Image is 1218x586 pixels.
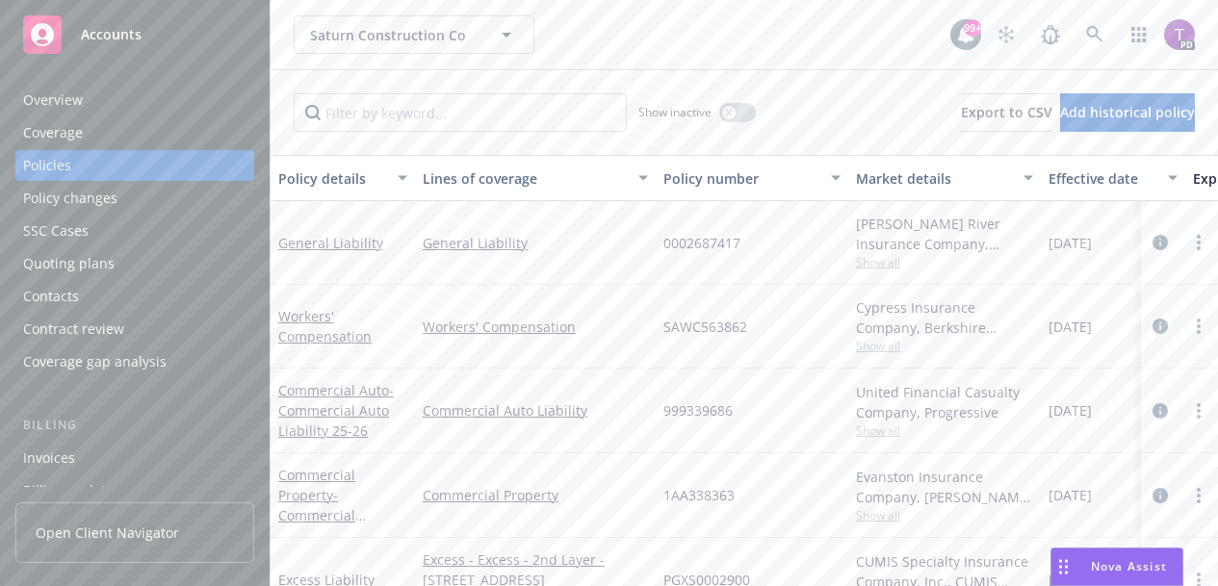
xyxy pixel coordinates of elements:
a: more [1187,315,1210,338]
span: - Commercial Property [278,486,366,545]
a: Invoices [15,443,254,473]
div: Policy number [663,168,819,189]
a: circleInformation [1149,315,1172,338]
div: Market details [856,168,1012,189]
div: Cypress Insurance Company, Berkshire Hathaway Homestate Companies (BHHC) [856,297,1033,338]
span: Accounts [81,27,142,42]
span: [DATE] [1049,233,1092,253]
button: Effective date [1041,155,1185,201]
a: more [1187,399,1210,422]
a: Commercial Auto Liability [423,400,648,420]
button: Lines of coverage [415,155,656,201]
div: Quoting plans [23,248,115,279]
a: Search [1075,15,1114,54]
a: SSC Cases [15,216,254,246]
button: Export to CSV [961,93,1052,132]
a: circleInformation [1149,231,1172,254]
a: Contract review [15,314,254,344]
div: Drag to move [1051,548,1075,585]
a: more [1187,231,1210,254]
span: Open Client Navigator [36,522,179,543]
a: Workers' Compensation [278,307,372,345]
a: Billing updates [15,475,254,506]
button: Policy number [656,155,848,201]
span: Add historical policy [1060,103,1195,121]
span: [DATE] [1049,317,1092,337]
a: Quoting plans [15,248,254,279]
div: Billing [15,416,254,435]
a: Contacts [15,281,254,312]
div: Billing updates [23,475,120,506]
span: 1AA338363 [663,485,735,505]
span: Saturn Construction Co [310,25,477,45]
div: [PERSON_NAME] River Insurance Company, [PERSON_NAME] River Group, CRC Group [856,214,1033,254]
div: Evanston Insurance Company, [PERSON_NAME] Insurance, Amwins [856,467,1033,507]
button: Add historical policy [1060,93,1195,132]
input: Filter by keyword... [294,93,627,132]
a: Coverage gap analysis [15,346,254,377]
div: Contract review [23,314,124,344]
div: Contacts [23,281,79,312]
a: Workers' Compensation [423,317,648,337]
button: Policy details [271,155,415,201]
a: General Liability [423,233,648,253]
span: Show all [856,507,1033,523]
a: circleInformation [1149,484,1172,507]
a: circleInformation [1149,399,1172,422]
span: SAWC563862 [663,317,747,337]
div: Overview [23,85,83,115]
a: Coverage [15,117,254,148]
div: Policy details [278,168,386,189]
a: Overview [15,85,254,115]
div: 99+ [964,19,981,37]
span: - Commercial Auto Liability 25-26 [278,381,394,440]
button: Market details [848,155,1041,201]
div: United Financial Casualty Company, Progressive [856,382,1033,422]
a: Commercial Property [423,485,648,505]
a: Commercial Auto [278,381,394,440]
a: Report a Bug [1031,15,1070,54]
a: more [1187,484,1210,507]
span: [DATE] [1049,485,1092,505]
span: 999339686 [663,400,733,420]
span: [DATE] [1049,400,1092,420]
span: Show all [856,422,1033,439]
span: Show all [856,338,1033,354]
a: Policies [15,150,254,181]
div: Policy changes [23,183,117,214]
a: Stop snowing [987,15,1025,54]
button: Saturn Construction Co [294,15,534,54]
button: Nova Assist [1050,548,1183,586]
span: 0002687417 [663,233,740,253]
span: Export to CSV [961,103,1052,121]
span: Nova Assist [1091,558,1167,574]
img: photo [1164,19,1195,50]
a: Policy changes [15,183,254,214]
div: Effective date [1049,168,1156,189]
div: Lines of coverage [423,168,627,189]
span: Show inactive [638,104,712,120]
a: Accounts [15,8,254,62]
div: Coverage gap analysis [23,346,167,377]
div: Policies [23,150,71,181]
a: General Liability [278,234,383,252]
div: SSC Cases [23,216,89,246]
a: Switch app [1120,15,1158,54]
a: Commercial Property [278,466,355,545]
span: Show all [856,254,1033,270]
div: Coverage [23,117,83,148]
div: Invoices [23,443,75,473]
